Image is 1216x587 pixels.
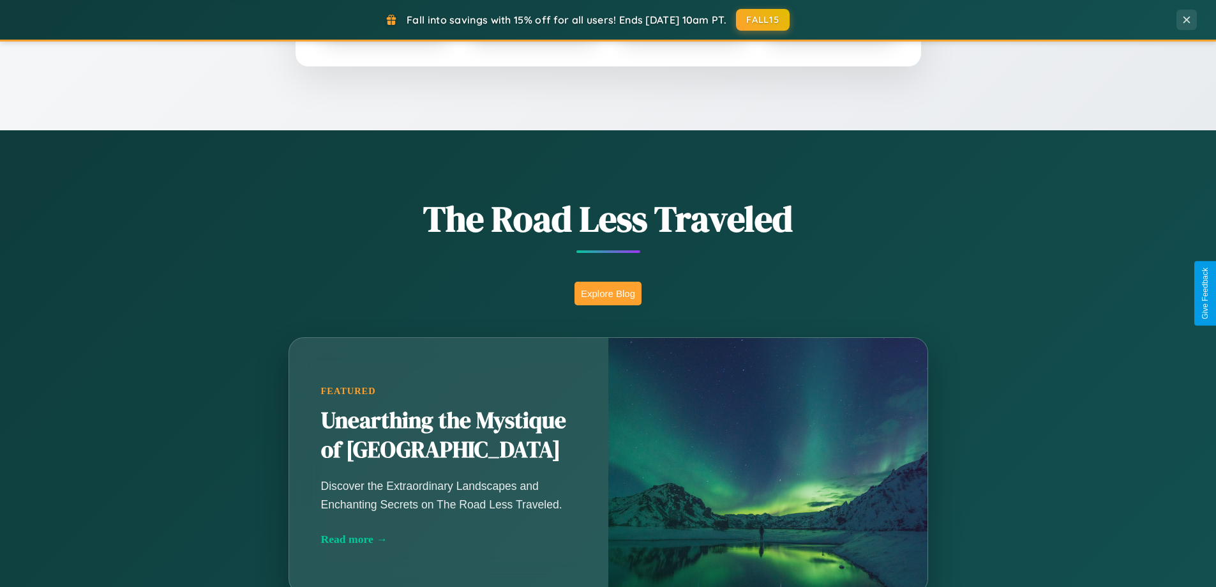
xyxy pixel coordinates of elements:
p: Discover the Extraordinary Landscapes and Enchanting Secrets on The Road Less Traveled. [321,477,576,513]
h2: Unearthing the Mystique of [GEOGRAPHIC_DATA] [321,406,576,465]
div: Featured [321,386,576,397]
button: Explore Blog [574,282,642,305]
div: Give Feedback [1201,268,1210,319]
h1: The Road Less Traveled [225,194,991,243]
button: FALL15 [736,9,790,31]
div: Read more → [321,533,576,546]
span: Fall into savings with 15% off for all users! Ends [DATE] 10am PT. [407,13,726,26]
